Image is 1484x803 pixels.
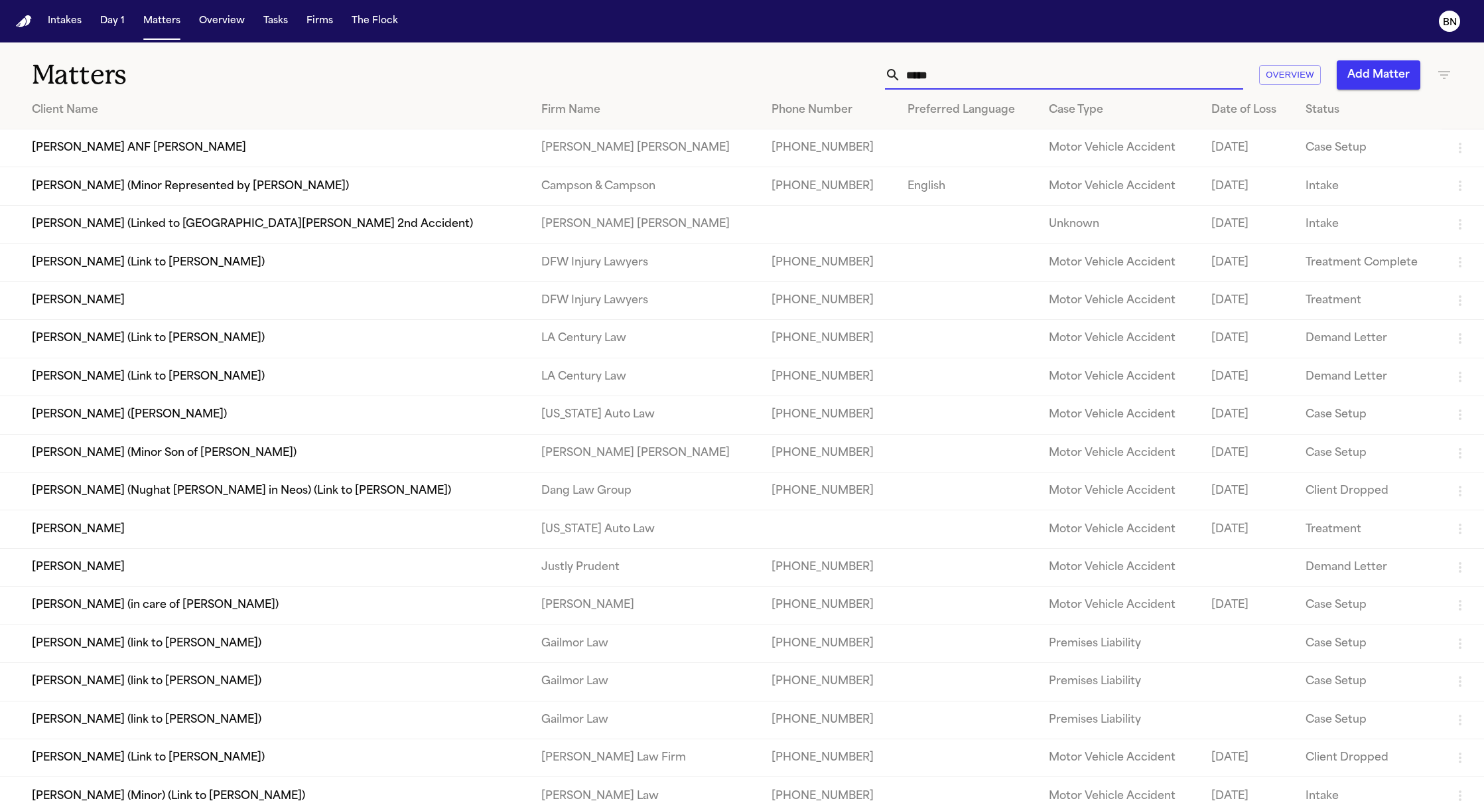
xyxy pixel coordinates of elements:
[1295,663,1442,701] td: Case Setup
[16,15,32,28] a: Home
[1295,244,1442,281] td: Treatment Complete
[346,9,403,33] button: The Flock
[1295,587,1442,624] td: Case Setup
[908,102,1028,118] div: Preferred Language
[1038,587,1201,624] td: Motor Vehicle Accident
[531,510,761,548] td: [US_STATE] Auto Law
[1038,167,1201,205] td: Motor Vehicle Accident
[1038,434,1201,472] td: Motor Vehicle Accident
[531,244,761,281] td: DFW Injury Lawyers
[16,15,32,28] img: Finch Logo
[1038,358,1201,396] td: Motor Vehicle Accident
[772,102,886,118] div: Phone Number
[761,739,896,777] td: [PHONE_NUMBER]
[1038,281,1201,319] td: Motor Vehicle Accident
[1201,510,1296,548] td: [DATE]
[1295,396,1442,434] td: Case Setup
[1038,396,1201,434] td: Motor Vehicle Accident
[541,102,750,118] div: Firm Name
[301,9,338,33] button: Firms
[1201,434,1296,472] td: [DATE]
[1038,472,1201,510] td: Motor Vehicle Accident
[1295,701,1442,739] td: Case Setup
[138,9,186,33] button: Matters
[1201,281,1296,319] td: [DATE]
[1201,320,1296,358] td: [DATE]
[42,9,87,33] button: Intakes
[1038,624,1201,662] td: Premises Liability
[1038,205,1201,243] td: Unknown
[761,587,896,624] td: [PHONE_NUMBER]
[761,320,896,358] td: [PHONE_NUMBER]
[761,548,896,586] td: [PHONE_NUMBER]
[258,9,293,33] button: Tasks
[531,472,761,510] td: Dang Law Group
[1295,129,1442,167] td: Case Setup
[761,434,896,472] td: [PHONE_NUMBER]
[1295,358,1442,396] td: Demand Letter
[897,167,1038,205] td: English
[1038,244,1201,281] td: Motor Vehicle Accident
[531,624,761,662] td: Gailmor Law
[531,129,761,167] td: [PERSON_NAME] [PERSON_NAME]
[1038,548,1201,586] td: Motor Vehicle Accident
[761,472,896,510] td: [PHONE_NUMBER]
[1295,739,1442,777] td: Client Dropped
[1443,18,1457,27] text: BN
[531,320,761,358] td: LA Century Law
[1201,396,1296,434] td: [DATE]
[531,701,761,739] td: Gailmor Law
[531,281,761,319] td: DFW Injury Lawyers
[531,205,761,243] td: [PERSON_NAME] [PERSON_NAME]
[531,396,761,434] td: [US_STATE] Auto Law
[1295,320,1442,358] td: Demand Letter
[1306,102,1431,118] div: Status
[1038,320,1201,358] td: Motor Vehicle Accident
[761,281,896,319] td: [PHONE_NUMBER]
[531,587,761,624] td: [PERSON_NAME]
[1049,102,1190,118] div: Case Type
[194,9,250,33] button: Overview
[1295,167,1442,205] td: Intake
[1201,472,1296,510] td: [DATE]
[1201,129,1296,167] td: [DATE]
[1295,434,1442,472] td: Case Setup
[1038,739,1201,777] td: Motor Vehicle Accident
[1201,739,1296,777] td: [DATE]
[761,129,896,167] td: [PHONE_NUMBER]
[531,739,761,777] td: [PERSON_NAME] Law Firm
[1201,205,1296,243] td: [DATE]
[32,102,520,118] div: Client Name
[1201,244,1296,281] td: [DATE]
[531,167,761,205] td: Campson & Campson
[1295,510,1442,548] td: Treatment
[761,396,896,434] td: [PHONE_NUMBER]
[761,624,896,662] td: [PHONE_NUMBER]
[1038,663,1201,701] td: Premises Liability
[1038,510,1201,548] td: Motor Vehicle Accident
[1295,205,1442,243] td: Intake
[1295,472,1442,510] td: Client Dropped
[761,663,896,701] td: [PHONE_NUMBER]
[761,358,896,396] td: [PHONE_NUMBER]
[531,358,761,396] td: LA Century Law
[1038,701,1201,739] td: Premises Liability
[1201,587,1296,624] td: [DATE]
[1337,60,1420,90] button: Add Matter
[761,701,896,739] td: [PHONE_NUMBER]
[531,548,761,586] td: Justly Prudent
[761,244,896,281] td: [PHONE_NUMBER]
[1038,129,1201,167] td: Motor Vehicle Accident
[531,434,761,472] td: [PERSON_NAME] [PERSON_NAME]
[95,9,130,33] button: Day 1
[531,663,761,701] td: Gailmor Law
[761,167,896,205] td: [PHONE_NUMBER]
[1211,102,1285,118] div: Date of Loss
